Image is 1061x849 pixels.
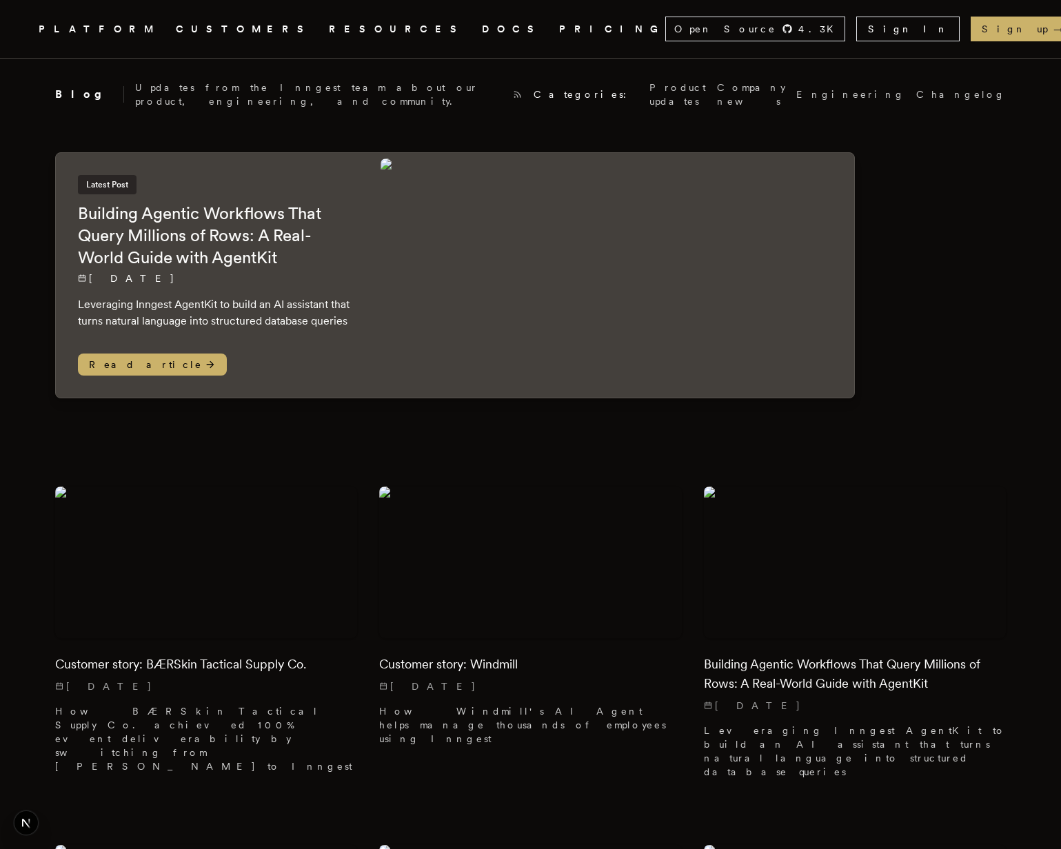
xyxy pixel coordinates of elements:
[534,88,638,101] span: Categories:
[856,17,960,41] a: Sign In
[55,152,855,398] a: Latest PostBuilding Agentic Workflows That Query Millions of Rows: A Real-World Guide with AgentK...
[704,699,1006,713] p: [DATE]
[379,704,681,746] p: How Windmill's AI Agent helps manage thousands of employees using Inngest
[798,22,842,36] span: 4.3 K
[135,81,501,108] p: Updates from the Inngest team about our product, engineering, and community.
[55,655,357,674] h2: Customer story: BÆRSkin Tactical Supply Co.
[379,487,681,637] img: Featured image for Customer story: Windmill blog post
[704,724,1006,779] p: Leveraging Inngest AgentKit to build an AI assistant that turns natural language into structured ...
[78,296,353,329] p: Leveraging Inngest AgentKit to build an AI assistant that turns natural language into structured ...
[78,175,137,194] span: Latest Post
[78,272,353,285] p: [DATE]
[916,88,1006,101] a: Changelog
[55,679,357,693] p: [DATE]
[704,487,1006,637] img: Featured image for Building Agentic Workflows That Query Millions of Rows: A Real-World Guide wit...
[78,354,227,376] span: Read article
[55,704,357,773] p: How BÆRSkin Tactical Supply Co. achieved 100% event deliverability by switching from [PERSON_NAME...
[55,487,357,637] img: Featured image for Customer story: BÆRSkin Tactical Supply Co. blog post
[55,487,357,784] a: Featured image for Customer story: BÆRSkin Tactical Supply Co. blog postCustomer story: BÆRSkin T...
[717,81,785,108] a: Company news
[796,88,905,101] a: Engineering
[649,81,706,108] a: Product updates
[379,655,681,674] h2: Customer story: Windmill
[674,22,776,36] span: Open Source
[559,21,665,38] a: PRICING
[379,679,681,693] p: [DATE]
[176,21,312,38] a: CUSTOMERS
[704,487,1006,789] a: Featured image for Building Agentic Workflows That Query Millions of Rows: A Real-World Guide wit...
[78,203,353,269] h2: Building Agentic Workflows That Query Millions of Rows: A Real-World Guide with AgentKit
[482,21,543,38] a: DOCS
[55,86,124,103] h2: Blog
[704,655,1006,693] h2: Building Agentic Workflows That Query Millions of Rows: A Real-World Guide with AgentKit
[379,487,681,756] a: Featured image for Customer story: Windmill blog postCustomer story: Windmill[DATE] How Windmill'...
[39,21,159,38] button: PLATFORM
[329,21,465,38] button: RESOURCES
[381,158,849,392] img: Featured image for Building Agentic Workflows That Query Millions of Rows: A Real-World Guide wit...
